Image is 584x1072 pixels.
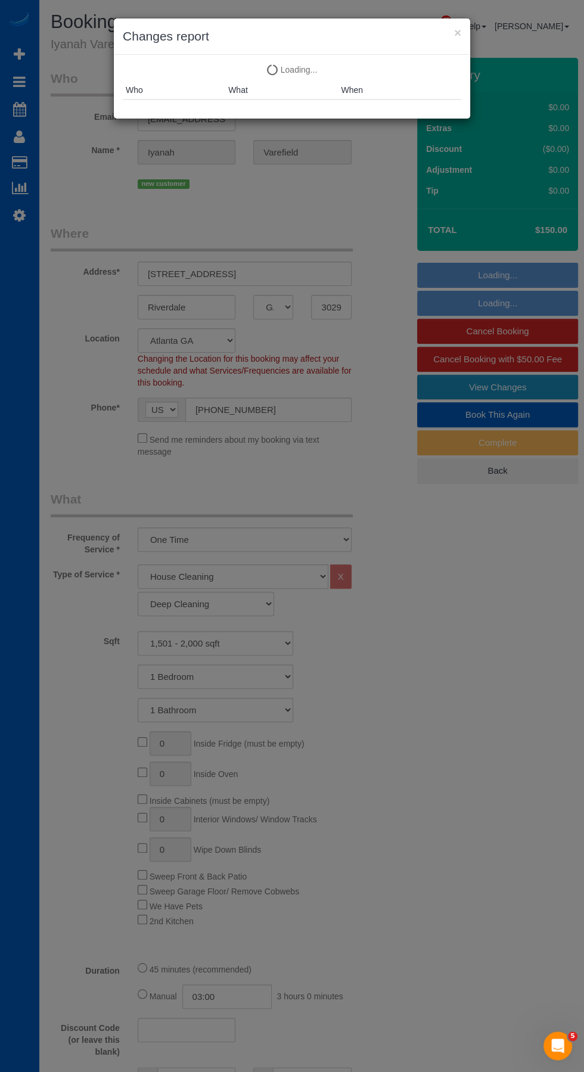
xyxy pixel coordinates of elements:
[454,26,461,39] button: ×
[114,18,470,119] sui-modal: Changes report
[543,1031,572,1060] iframe: Intercom live chat
[123,81,225,100] th: Who
[338,81,461,100] th: When
[225,81,338,100] th: What
[123,27,461,45] h3: Changes report
[568,1031,577,1041] span: 5
[123,64,461,76] p: Loading...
